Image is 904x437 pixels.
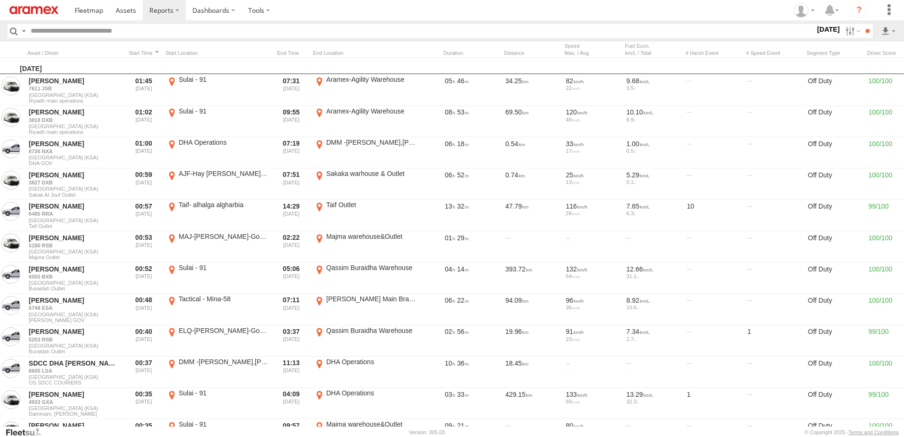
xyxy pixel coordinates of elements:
a: [PERSON_NAME] [29,77,121,85]
a: 5203 RSB [29,336,121,343]
div: AJF-Hay [PERSON_NAME]-Google [179,169,268,178]
div: Off Duty [807,295,863,324]
div: 393.72 [504,263,561,293]
div: 17 [566,148,620,154]
div: 1 [746,326,803,356]
div: Entered prior to selected date range [126,295,162,324]
span: 53 [457,108,469,116]
span: 05 [445,77,455,85]
div: Exited after selected date range [273,201,309,230]
div: 32.3 [626,399,680,404]
label: Click to View Event Location [165,169,269,199]
div: Exited after selected date range [273,263,309,293]
div: 1.00 [626,140,680,148]
div: Version: 305.03 [409,429,445,435]
a: [PERSON_NAME] [29,202,121,210]
div: 6.3 [626,210,680,216]
div: 69.50 [504,107,561,136]
div: Tactical - Mina-58 [179,295,268,303]
div: Off Duty [807,263,863,293]
div: Entered prior to selected date range [126,107,162,136]
a: 3818 DXB [29,117,121,123]
div: 36 [566,305,620,310]
a: [PERSON_NAME] [29,171,121,179]
div: 0.54 [504,138,561,167]
label: Click to View Event Location [313,326,417,356]
span: 02 [445,328,455,335]
span: [GEOGRAPHIC_DATA] (KSA) [29,343,121,349]
div: 13 [566,179,620,185]
a: View Asset in Asset Management [1,390,20,409]
img: aramex-logo.svg [9,6,59,14]
span: 09 [445,422,455,429]
span: Filter Results to this Group [29,349,121,354]
span: Filter Results to this Group [29,286,121,291]
span: [GEOGRAPHIC_DATA] (KSA) [29,155,121,160]
span: 06 [445,140,455,148]
div: Entered prior to selected date range [126,326,162,356]
a: SDCC DHA [PERSON_NAME] [29,359,121,367]
span: 18 [457,140,469,148]
div: 0.5 [626,148,680,154]
div: Exited after selected date range [273,138,309,167]
span: [GEOGRAPHIC_DATA] (KSA) [29,374,121,380]
div: Exited after selected date range [273,107,309,136]
div: Sulai - 91 [179,107,268,115]
div: 12.66 [626,265,680,273]
a: [PERSON_NAME] [29,108,121,116]
a: View Asset in Asset Management [1,77,20,96]
div: 7.65 [626,202,680,210]
a: View Asset in Asset Management [1,359,20,378]
a: View Asset in Asset Management [1,234,20,253]
div: Click to Sort [504,50,561,56]
div: Taif Outlet [326,201,416,209]
a: View Asset in Asset Management [1,327,20,346]
div: MAJ-[PERSON_NAME]-Google [179,232,268,241]
div: 7.34 [626,327,680,336]
a: View Asset in Asset Management [1,296,20,315]
div: 9.68 [626,77,680,85]
div: Entered prior to selected date range [126,138,162,167]
label: [DATE] [815,24,842,35]
a: View Asset in Asset Management [1,140,20,158]
label: Click to View Event Location [313,201,417,230]
span: 32 [457,202,469,210]
label: Click to View Event Location [313,358,417,387]
label: Click to View Event Location [313,107,417,136]
a: View Asset in Asset Management [1,265,20,284]
span: 29 [457,234,469,242]
a: 5180 RSB [29,242,121,249]
div: 6.9 [626,117,680,122]
div: 18.45 [504,358,561,387]
span: 03 [445,391,455,398]
span: [GEOGRAPHIC_DATA] (KSA) [29,280,121,286]
div: Sulai - 91 [179,263,268,272]
div: 429.15 [504,389,561,418]
div: 10.6 [626,305,680,310]
div: Majma warehouse&Outlet [326,232,416,241]
span: 06 [445,297,455,304]
div: 23 [566,336,620,342]
div: 0.1 [626,179,680,185]
span: 06 [445,171,455,179]
div: 133 [566,390,620,399]
a: 6485 RRA [29,210,121,217]
div: 54 [566,273,620,279]
label: Click to View Event Location [313,75,417,105]
span: 52 [457,171,469,179]
label: Click to View Event Location [313,232,417,262]
a: 4933 GXA [29,399,121,405]
label: Click to View Event Location [313,389,417,418]
span: Filter Results to this Group [29,129,121,135]
span: Filter Results to this Group [29,317,121,323]
label: Click to View Event Location [165,358,269,387]
a: 3827 DXB [29,179,121,186]
div: 96 [566,296,620,305]
div: DMM -[PERSON_NAME],[PERSON_NAME],Nawras -P# 68 [179,358,268,366]
span: 04 [445,265,455,273]
a: View Asset in Asset Management [1,171,20,190]
div: 3.5 [626,85,680,91]
div: Qassim Buraidha Warehouse [326,326,416,335]
div: 34.25 [504,75,561,105]
div: 5.29 [626,171,680,179]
